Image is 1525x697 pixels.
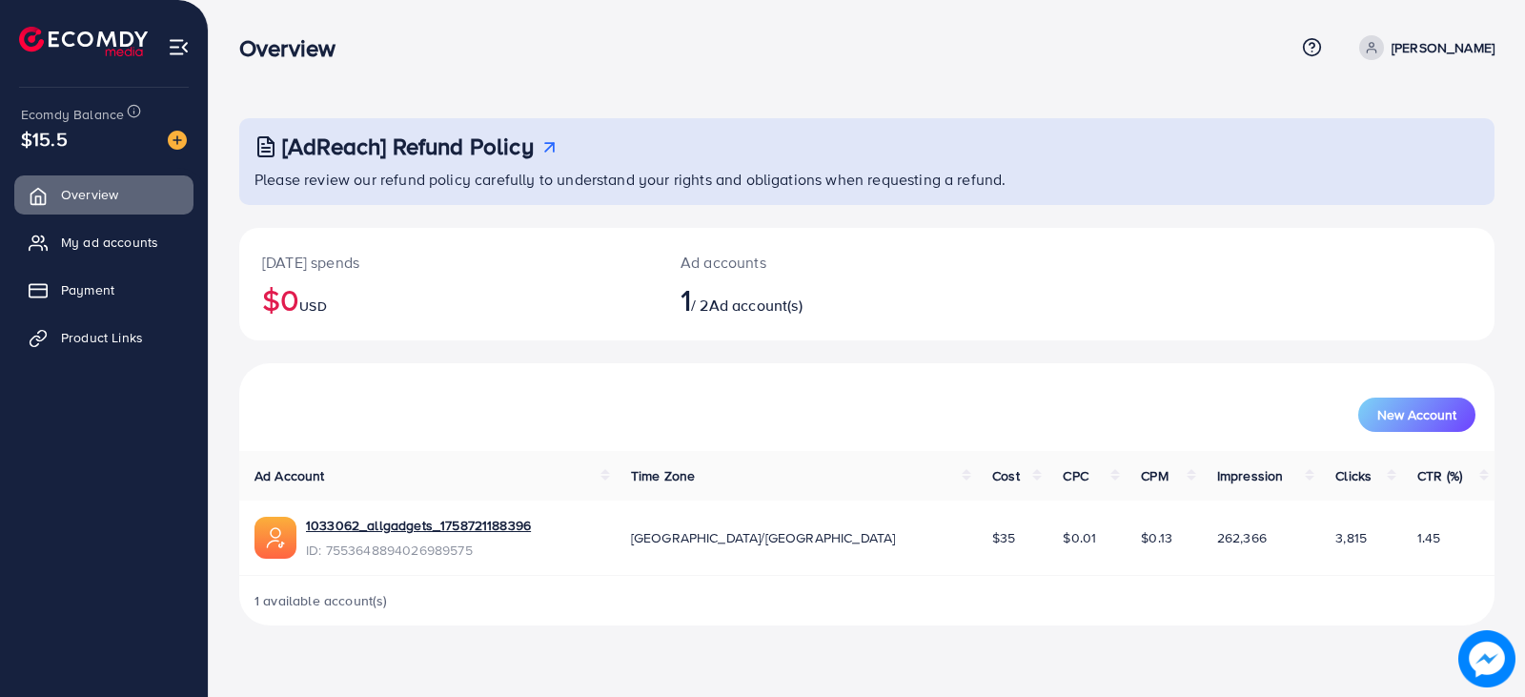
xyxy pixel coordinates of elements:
a: Overview [14,175,193,214]
span: 1 [681,277,691,321]
span: Impression [1217,466,1284,485]
h2: / 2 [681,281,948,318]
span: Product Links [61,328,143,347]
p: [DATE] spends [262,251,635,274]
h3: Overview [239,34,351,62]
span: Ecomdy Balance [21,105,124,124]
h3: [AdReach] Refund Policy [282,133,534,160]
span: Payment [61,280,114,299]
span: Overview [61,185,118,204]
img: image [168,131,187,150]
span: CPC [1063,466,1088,485]
span: CTR (%) [1417,466,1462,485]
span: Ad Account [254,466,325,485]
span: Cost [992,466,1020,485]
span: Ad account(s) [709,295,803,316]
span: ID: 7553648894026989575 [306,541,531,560]
img: logo [19,27,148,56]
button: New Account [1358,398,1475,432]
span: My ad accounts [61,233,158,252]
span: 1 available account(s) [254,591,388,610]
span: $0.13 [1141,528,1172,547]
a: My ad accounts [14,223,193,261]
img: ic-ads-acc.e4c84228.svg [254,517,296,559]
span: New Account [1377,408,1456,421]
span: 262,366 [1217,528,1267,547]
span: 1.45 [1417,528,1441,547]
a: [PERSON_NAME] [1352,35,1494,60]
h2: $0 [262,281,635,318]
span: 3,815 [1335,528,1367,547]
span: CPM [1141,466,1168,485]
p: Please review our refund policy carefully to understand your rights and obligations when requesti... [254,168,1483,191]
span: $35 [992,528,1015,547]
a: Payment [14,271,193,309]
span: $15.5 [21,125,68,153]
a: Product Links [14,318,193,357]
p: Ad accounts [681,251,948,274]
span: Clicks [1335,466,1372,485]
img: menu [168,36,190,58]
span: Time Zone [631,466,695,485]
img: image [1458,630,1515,687]
span: $0.01 [1063,528,1096,547]
p: [PERSON_NAME] [1392,36,1494,59]
a: 1033062_allgadgets_1758721188396 [306,516,531,535]
span: USD [299,297,326,316]
span: [GEOGRAPHIC_DATA]/[GEOGRAPHIC_DATA] [631,528,896,547]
